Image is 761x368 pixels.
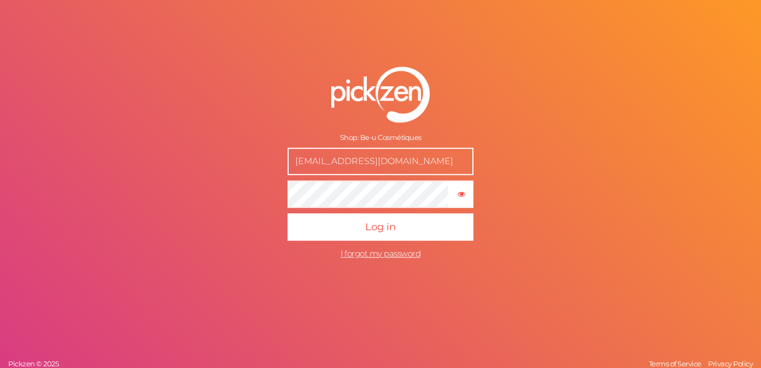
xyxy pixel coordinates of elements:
a: Privacy Policy [705,359,756,368]
input: E-mail [288,148,473,175]
a: Pickzen © 2025 [5,359,61,368]
img: pz-logo-white.png [331,67,430,122]
span: Terms of Service [649,359,701,368]
a: Terms of Service [646,359,704,368]
a: I forgot my password [341,248,420,259]
div: Shop: Be-u Cosmétiques [288,133,473,142]
span: Log in [365,221,396,233]
span: Privacy Policy [708,359,753,368]
button: Log in [288,213,473,241]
